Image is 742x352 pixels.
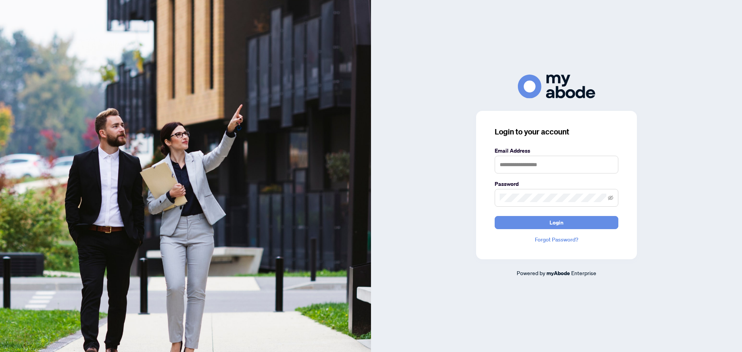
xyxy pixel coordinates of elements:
[495,126,618,137] h3: Login to your account
[495,146,618,155] label: Email Address
[495,235,618,244] a: Forgot Password?
[550,216,563,229] span: Login
[546,269,570,277] a: myAbode
[517,269,545,276] span: Powered by
[495,180,618,188] label: Password
[518,75,595,98] img: ma-logo
[495,216,618,229] button: Login
[571,269,596,276] span: Enterprise
[608,195,613,201] span: eye-invisible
